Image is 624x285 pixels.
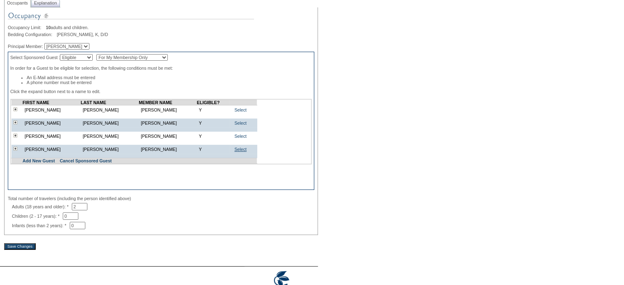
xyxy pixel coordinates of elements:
[12,214,63,219] span: Children (2 - 17 years): *
[23,100,81,105] td: FIRST NAME
[23,158,55,163] a: Add New Guest
[14,134,17,137] img: plus.gif
[81,119,139,128] td: [PERSON_NAME]
[14,147,17,150] img: plus.gif
[81,132,139,141] td: [PERSON_NAME]
[60,158,112,163] a: Cancel Sponsored Guest
[234,134,247,139] a: Select
[234,147,247,152] a: Select
[197,132,230,141] td: Y
[4,243,36,250] input: Save Changes
[197,119,230,128] td: Y
[8,25,314,30] div: adults and children.
[139,100,197,105] td: MEMBER NAME
[8,196,314,201] div: Total number of travelers (including the person identified above)
[139,105,197,115] td: [PERSON_NAME]
[23,105,81,115] td: [PERSON_NAME]
[12,204,72,209] span: Adults (18 years and older): *
[197,145,230,154] td: Y
[27,75,312,80] li: An E-Mail address must be entered
[14,121,17,124] img: plus.gif
[81,145,139,154] td: [PERSON_NAME]
[57,32,108,37] span: [PERSON_NAME], K, D/D
[234,121,247,125] a: Select
[139,145,197,154] td: [PERSON_NAME]
[23,119,81,128] td: [PERSON_NAME]
[197,105,230,115] td: Y
[46,25,51,30] span: 10
[23,145,81,154] td: [PERSON_NAME]
[8,52,314,190] div: Select Sponsored Guest : In order for a Guest to be eligible for selection, the following conditi...
[234,107,247,112] a: Select
[23,132,81,141] td: [PERSON_NAME]
[81,100,139,105] td: LAST NAME
[8,44,43,49] span: Principal Member:
[197,100,230,105] td: ELIGIBLE?
[139,132,197,141] td: [PERSON_NAME]
[8,11,254,25] img: Occupancy
[14,107,17,111] img: plus.gif
[12,223,70,228] span: Infants (less than 2 years): *
[27,80,312,85] li: A phone number must be entered
[139,119,197,128] td: [PERSON_NAME]
[8,25,45,30] span: Occupancy Limit:
[8,32,55,37] span: Bedding Configuration:
[81,105,139,115] td: [PERSON_NAME]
